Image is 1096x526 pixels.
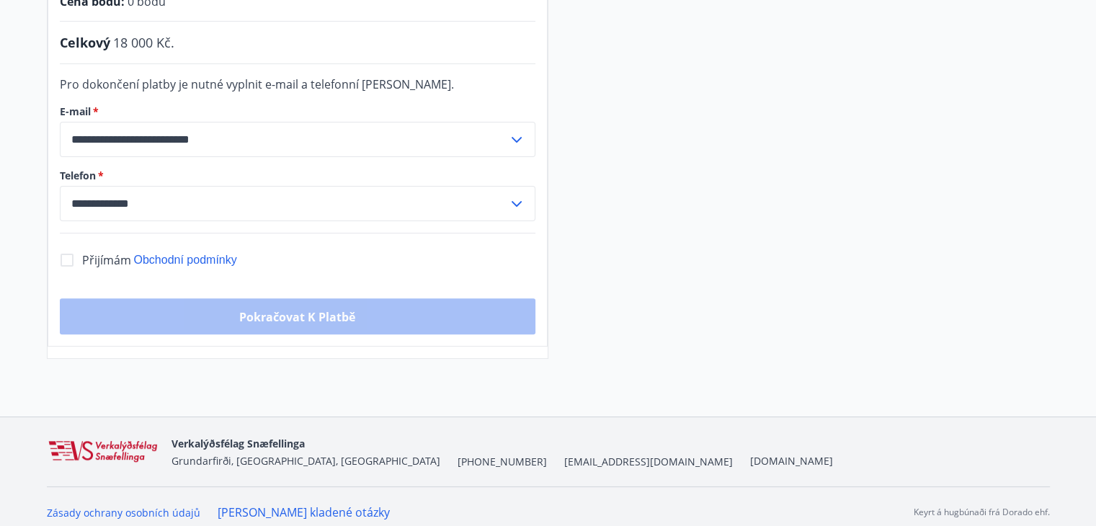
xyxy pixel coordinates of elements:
font: Celkový [60,34,110,51]
font: E-mail [60,104,91,118]
img: WvRpJk2u6KDFA1HvFrCJUzbr97ECa5dHUCvez65j.png [47,440,160,464]
a: [PERSON_NAME] kladené otázky [218,504,390,520]
font: 18 000 Kč. [113,34,174,51]
font: Přijímám [82,252,131,268]
font: Verkalýðsfélag Snæfellinga [171,437,305,450]
font: Keyrt á hugbúnaði frá Dorado ehf. [914,506,1050,518]
font: Pro dokončení platby je nutné vyplnit e-mail a telefonní [PERSON_NAME]. [60,76,454,92]
font: [EMAIL_ADDRESS][DOMAIN_NAME] [564,455,733,468]
font: Telefon [60,169,96,182]
font: Obchodní podmínky [134,254,237,266]
button: Obchodní podmínky [134,252,237,268]
font: Grundarfirði, [GEOGRAPHIC_DATA], [GEOGRAPHIC_DATA] [171,454,440,468]
font: [PHONE_NUMBER] [458,455,547,468]
a: [DOMAIN_NAME] [750,454,833,468]
a: Zásady ochrany osobních údajů [47,506,200,520]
